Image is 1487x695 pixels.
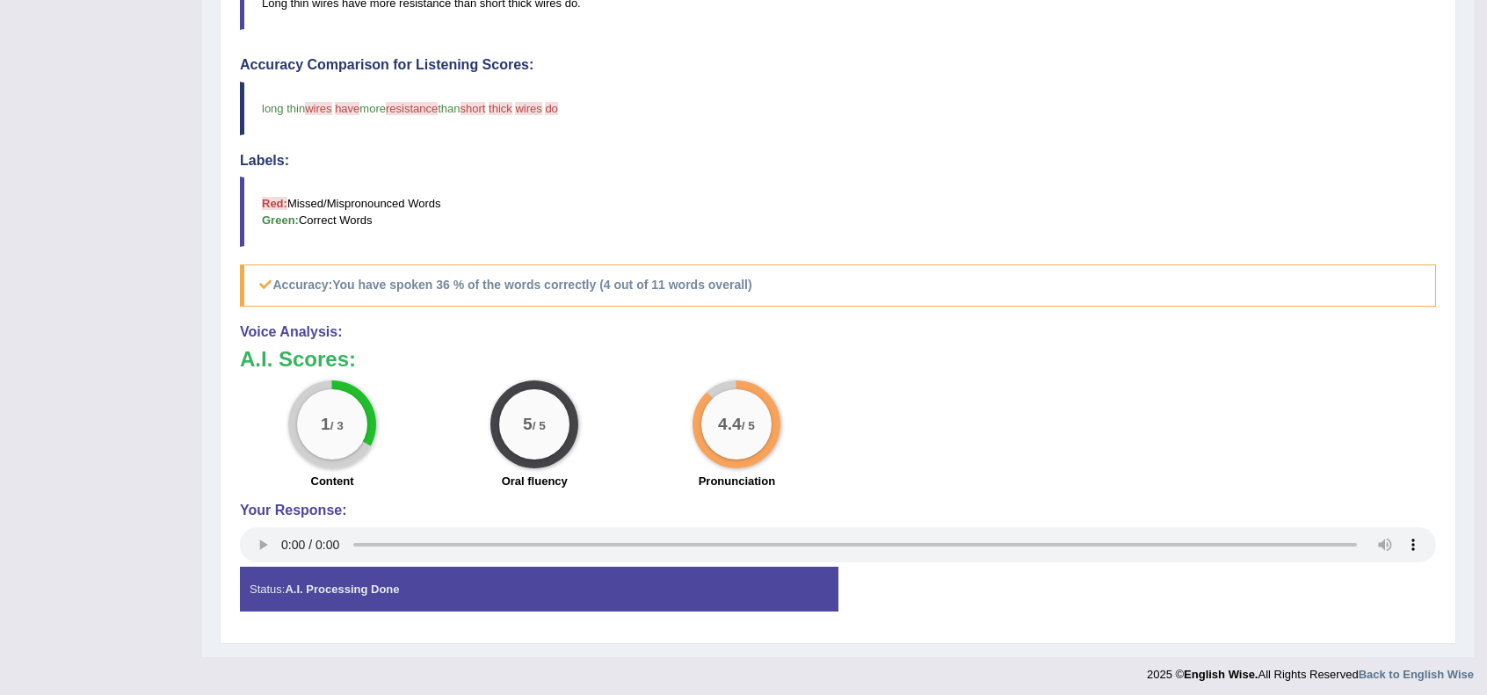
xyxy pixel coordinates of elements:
h4: Your Response: [240,503,1436,518]
strong: A.I. Processing Done [285,583,399,596]
label: Content [311,473,354,489]
span: do [545,102,557,115]
span: wires [515,102,541,115]
label: Oral fluency [502,473,568,489]
big: 5 [523,415,533,434]
span: than [438,102,460,115]
small: / 5 [533,419,546,432]
big: 1 [321,415,330,434]
small: / 3 [330,419,344,432]
span: thick [489,102,512,115]
blockquote: Missed/Mispronounced Words Correct Words [240,177,1436,247]
b: You have spoken 36 % of the words correctly (4 out of 11 words overall) [332,278,751,292]
div: 2025 © All Rights Reserved [1147,657,1474,683]
span: long thin [262,102,305,115]
span: short [461,102,486,115]
b: Green: [262,214,299,227]
small: / 5 [742,419,755,432]
span: resistance [386,102,438,115]
h5: Accuracy: [240,264,1436,306]
big: 4.4 [718,415,742,434]
h4: Voice Analysis: [240,324,1436,340]
div: Status: [240,567,838,612]
a: Back to English Wise [1359,668,1474,681]
span: more [359,102,386,115]
strong: English Wise. [1184,668,1258,681]
b: A.I. Scores: [240,347,356,371]
span: wires [305,102,331,115]
b: Red: [262,197,287,210]
span: have [335,102,359,115]
label: Pronunciation [699,473,775,489]
h4: Accuracy Comparison for Listening Scores: [240,57,1436,73]
h4: Labels: [240,153,1436,169]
